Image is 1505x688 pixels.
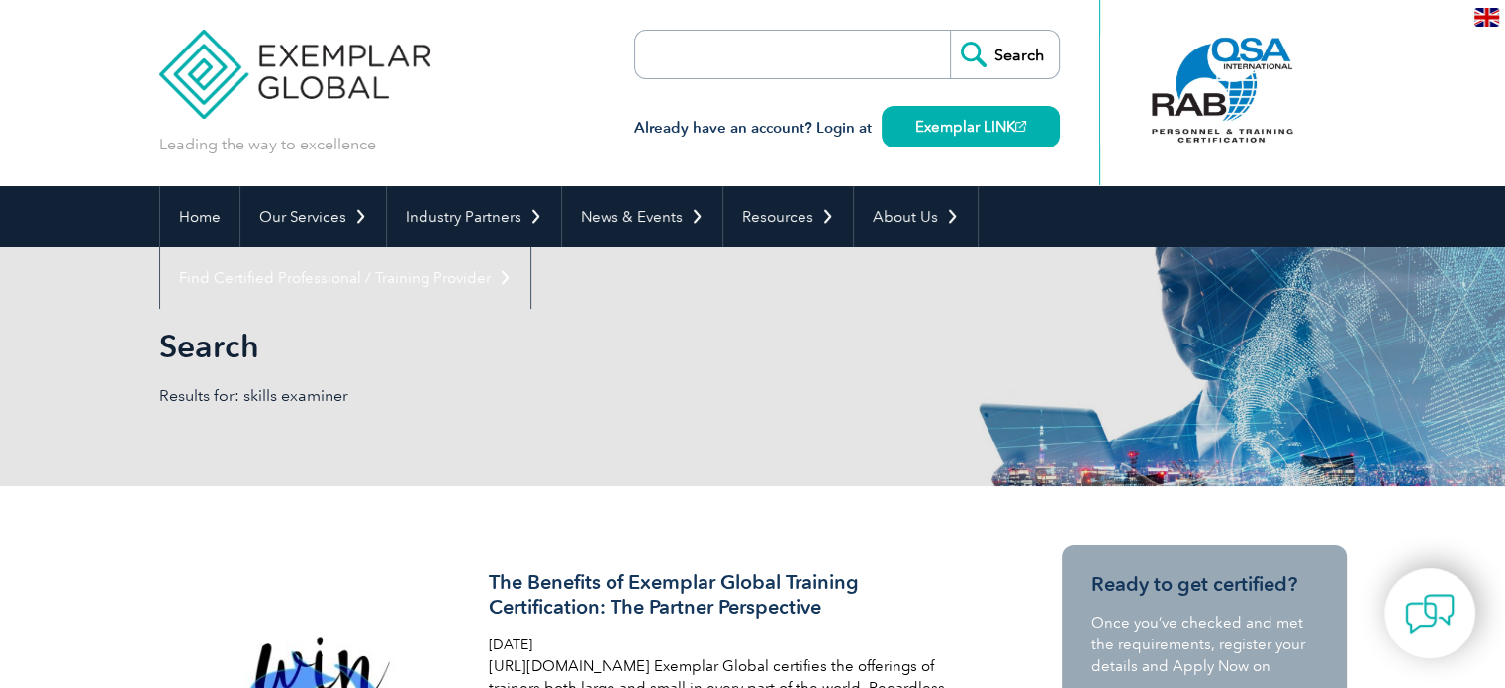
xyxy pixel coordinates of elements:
[387,186,561,247] a: Industry Partners
[562,186,722,247] a: News & Events
[489,570,958,620] h3: The Benefits of Exemplar Global Training Certification: The Partner Perspective
[882,106,1060,147] a: Exemplar LINK
[160,247,530,309] a: Find Certified Professional / Training Provider
[1091,572,1317,597] h3: Ready to get certified?
[489,637,532,653] span: [DATE]
[950,31,1059,78] input: Search
[240,186,386,247] a: Our Services
[634,116,1060,141] h3: Already have an account? Login at
[854,186,978,247] a: About Us
[1405,589,1455,639] img: contact-chat.png
[723,186,853,247] a: Resources
[1474,8,1499,27] img: en
[159,327,919,365] h1: Search
[159,134,376,155] p: Leading the way to excellence
[160,186,239,247] a: Home
[1091,612,1317,677] p: Once you’ve checked and met the requirements, register your details and Apply Now on
[1015,121,1026,132] img: open_square.png
[159,385,753,407] p: Results for: skills examiner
